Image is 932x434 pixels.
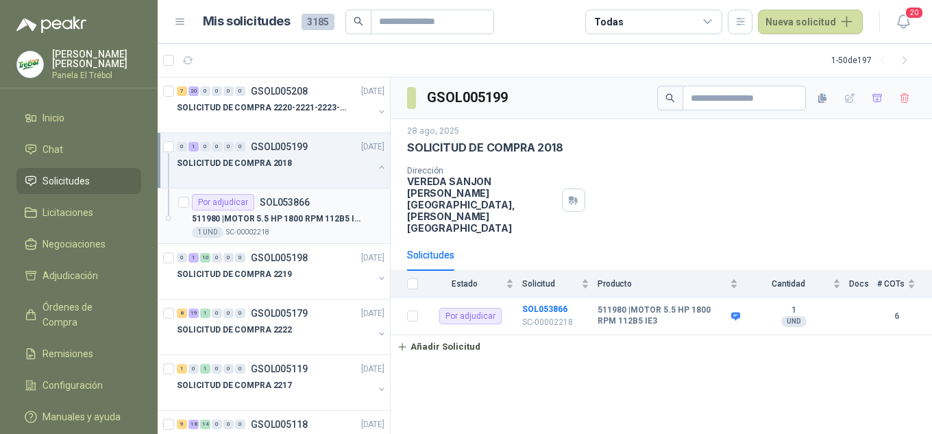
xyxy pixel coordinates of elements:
[52,49,141,69] p: [PERSON_NAME] [PERSON_NAME]
[223,142,234,152] div: 0
[598,305,728,326] b: 511980 | MOTOR 5.5 HP 1800 RPM 112B5 IE3
[223,364,234,374] div: 0
[354,16,363,26] span: search
[200,420,210,429] div: 14
[16,136,141,162] a: Chat
[522,279,578,289] span: Solicitud
[42,268,98,283] span: Adjudicación
[177,157,292,170] p: SOLICITUD DE COMPRA 2018
[188,142,199,152] div: 1
[212,420,222,429] div: 0
[177,420,187,429] div: 9
[188,309,199,318] div: 19
[188,253,199,263] div: 1
[177,101,347,114] p: SOLICITUD DE COMPRA 2220-2221-2223-2224
[42,346,93,361] span: Remisiones
[177,268,292,281] p: SOLICITUD DE COMPRA 2219
[192,227,223,238] div: 1 UND
[891,10,916,34] button: 20
[235,420,245,429] div: 0
[177,86,187,96] div: 7
[42,142,63,157] span: Chat
[235,142,245,152] div: 0
[42,173,90,189] span: Solicitudes
[226,227,269,238] p: SC-00002218
[177,138,387,182] a: 0 1 0 0 0 0 GSOL005199[DATE] SOLICITUD DE COMPRA 2018
[16,200,141,226] a: Licitaciones
[665,93,675,103] span: search
[598,279,727,289] span: Producto
[16,16,86,33] img: Logo peakr
[251,309,308,318] p: GSOL005179
[235,86,245,96] div: 0
[42,378,103,393] span: Configuración
[391,335,932,359] a: Añadir Solicitud
[200,309,210,318] div: 1
[905,6,924,19] span: 20
[200,253,210,263] div: 10
[877,279,905,289] span: # COTs
[212,253,222,263] div: 0
[16,105,141,131] a: Inicio
[42,110,64,125] span: Inicio
[223,86,234,96] div: 0
[407,141,563,155] p: SOLICITUD DE COMPRA 2018
[407,125,459,138] p: 28 ago, 2025
[594,14,623,29] div: Todas
[746,279,830,289] span: Cantidad
[16,404,141,430] a: Manuales y ayuda
[212,364,222,374] div: 0
[407,248,454,263] div: Solicitudes
[17,51,43,77] img: Company Logo
[177,250,387,293] a: 0 1 10 0 0 0 GSOL005198[DATE] SOLICITUD DE COMPRA 2219
[42,205,93,220] span: Licitaciones
[223,420,234,429] div: 0
[177,305,387,349] a: 8 19 1 0 0 0 GSOL005179[DATE] SOLICITUD DE COMPRA 2222
[849,271,877,298] th: Docs
[16,231,141,257] a: Negociaciones
[522,271,598,298] th: Solicitud
[200,364,210,374] div: 1
[251,420,308,429] p: GSOL005118
[235,253,245,263] div: 0
[212,142,222,152] div: 0
[177,324,292,337] p: SOLICITUD DE COMPRA 2222
[251,364,308,374] p: GSOL005119
[781,316,807,327] div: UND
[177,309,187,318] div: 8
[235,309,245,318] div: 0
[426,279,503,289] span: Estado
[746,305,841,316] b: 1
[16,263,141,289] a: Adjudicación
[177,83,387,127] a: 7 20 0 0 0 0 GSOL005208[DATE] SOLICITUD DE COMPRA 2220-2221-2223-2224
[758,10,863,34] button: Nueva solicitud
[188,86,199,96] div: 20
[361,85,384,98] p: [DATE]
[426,271,522,298] th: Estado
[200,142,210,152] div: 0
[212,86,222,96] div: 0
[391,335,487,359] button: Añadir Solicitud
[407,176,556,234] p: VEREDA SANJON [PERSON_NAME] [GEOGRAPHIC_DATA] , [PERSON_NAME][GEOGRAPHIC_DATA]
[203,12,291,32] h1: Mis solicitudes
[52,71,141,80] p: Panela El Trébol
[192,213,363,226] p: 511980 | MOTOR 5.5 HP 1800 RPM 112B5 IE3
[188,420,199,429] div: 18
[831,49,916,71] div: 1 - 50 de 197
[16,168,141,194] a: Solicitudes
[877,310,916,323] b: 6
[361,141,384,154] p: [DATE]
[746,271,849,298] th: Cantidad
[177,364,187,374] div: 1
[361,363,384,376] p: [DATE]
[42,237,106,252] span: Negociaciones
[42,409,121,424] span: Manuales y ayuda
[177,142,187,152] div: 0
[16,341,141,367] a: Remisiones
[407,166,556,176] p: Dirección
[223,253,234,263] div: 0
[361,307,384,320] p: [DATE]
[877,271,932,298] th: # COTs
[251,253,308,263] p: GSOL005198
[42,300,128,330] span: Órdenes de Compra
